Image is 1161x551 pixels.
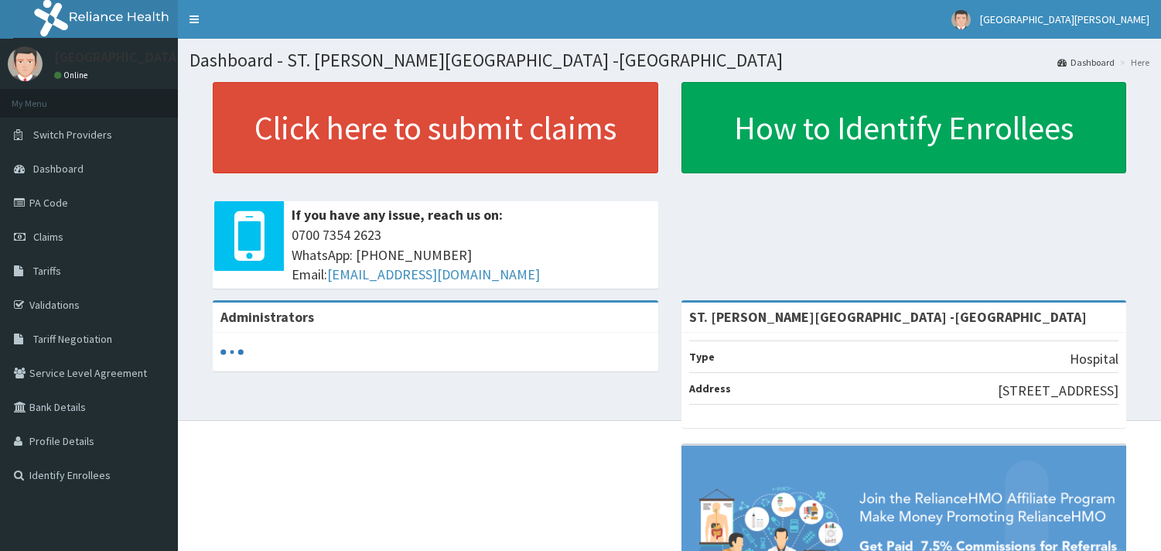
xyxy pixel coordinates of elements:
b: If you have any issue, reach us on: [292,206,503,224]
p: Hospital [1070,349,1118,369]
span: Tariff Negotiation [33,332,112,346]
strong: ST. [PERSON_NAME][GEOGRAPHIC_DATA] -[GEOGRAPHIC_DATA] [689,308,1087,326]
b: Administrators [220,308,314,326]
span: [GEOGRAPHIC_DATA][PERSON_NAME] [980,12,1149,26]
a: [EMAIL_ADDRESS][DOMAIN_NAME] [327,265,540,283]
p: [GEOGRAPHIC_DATA][PERSON_NAME] [54,50,283,64]
svg: audio-loading [220,341,244,364]
b: Type [689,350,715,364]
span: Switch Providers [33,128,112,142]
li: Here [1116,56,1149,69]
span: Claims [33,230,63,244]
h1: Dashboard - ST. [PERSON_NAME][GEOGRAPHIC_DATA] -[GEOGRAPHIC_DATA] [190,50,1149,70]
a: Click here to submit claims [213,82,658,173]
b: Address [689,382,731,395]
p: [STREET_ADDRESS] [998,381,1118,401]
a: Dashboard [1057,56,1115,69]
span: Dashboard [33,162,84,176]
span: 0700 7354 2623 WhatsApp: [PHONE_NUMBER] Email: [292,225,651,285]
span: Tariffs [33,264,61,278]
img: User Image [951,10,971,29]
a: Online [54,70,91,80]
img: User Image [8,46,43,81]
a: How to Identify Enrollees [681,82,1127,173]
